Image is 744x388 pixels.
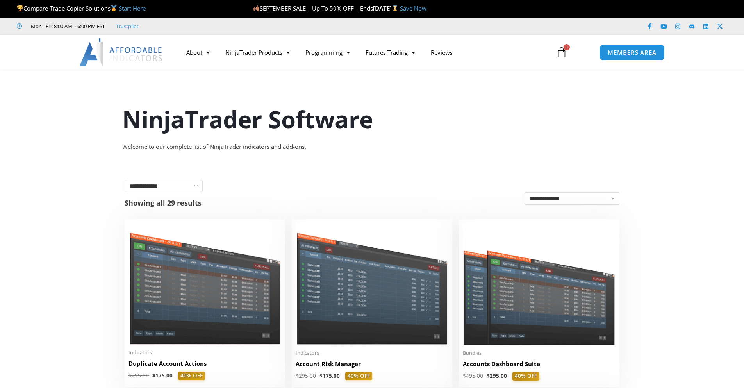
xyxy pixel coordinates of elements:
a: Account Risk Manager [296,360,448,372]
p: Showing all 29 results [125,199,202,206]
nav: Menu [178,43,547,61]
a: Accounts Dashboard Suite [463,360,616,372]
img: ⌛ [392,5,398,11]
a: NinjaTrader Products [218,43,298,61]
a: Trustpilot [116,21,139,31]
img: 🏆 [17,5,23,11]
strong: [DATE] [373,4,400,12]
a: Programming [298,43,358,61]
span: SEPTEMBER SALE | Up To 50% OFF | Ends [253,4,373,12]
bdi: 295.00 [128,372,149,379]
a: 0 [544,41,579,64]
a: MEMBERS AREA [599,45,665,61]
h2: Duplicate Account Actions [128,359,281,368]
bdi: 495.00 [463,372,483,379]
img: Accounts Dashboard Suite [463,223,616,345]
span: $ [319,372,323,379]
span: Indicators [128,349,281,356]
a: About [178,43,218,61]
h2: Account Risk Manager [296,360,448,368]
a: Duplicate Account Actions [128,359,281,372]
img: Account Risk Manager [296,223,448,345]
span: $ [296,372,299,379]
select: Shop order [525,192,619,205]
span: $ [463,372,466,379]
h1: NinjaTrader Software [122,103,622,136]
span: Indicators [296,350,448,356]
span: Compare Trade Copier Solutions [17,4,146,12]
bdi: 175.00 [152,372,173,379]
span: 40% OFF [345,372,372,381]
bdi: 175.00 [319,372,340,379]
span: MEMBERS AREA [608,50,657,55]
img: 🥇 [111,5,117,11]
span: 40% OFF [178,372,205,380]
span: $ [487,372,490,379]
img: 🍂 [253,5,259,11]
span: Mon - Fri: 8:00 AM – 6:00 PM EST [29,21,105,31]
span: $ [128,372,132,379]
bdi: 295.00 [296,372,316,379]
a: Futures Trading [358,43,423,61]
span: $ [152,372,155,379]
span: 40% OFF [512,372,539,381]
div: Welcome to our complete list of NinjaTrader indicators and add-ons. [122,141,622,152]
h2: Accounts Dashboard Suite [463,360,616,368]
a: Reviews [423,43,460,61]
span: 0 [564,44,570,50]
img: LogoAI | Affordable Indicators – NinjaTrader [79,38,163,66]
bdi: 295.00 [487,372,507,379]
a: Start Here [119,4,146,12]
span: Bundles [463,350,616,356]
img: Duplicate Account Actions [128,223,281,345]
a: Save Now [400,4,426,12]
